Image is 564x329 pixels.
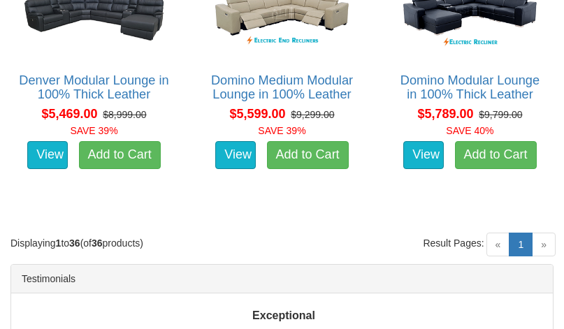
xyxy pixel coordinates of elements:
a: View [27,141,68,169]
span: » [532,233,556,256]
strong: 36 [69,237,80,249]
font: SAVE 39% [258,125,305,136]
div: Testimonials [11,265,553,293]
a: Domino Modular Lounge in 100% Thick Leather [400,73,540,101]
span: $5,469.00 [41,107,97,121]
font: SAVE 39% [70,125,117,136]
span: Result Pages: [423,236,484,250]
del: $9,299.00 [291,109,334,120]
strong: 36 [92,237,103,249]
a: Add to Cart [79,141,161,169]
a: Denver Modular Lounge in 100% Thick Leather [19,73,168,101]
del: $8,999.00 [103,109,146,120]
a: Add to Cart [455,141,537,169]
span: $5,789.00 [417,107,473,121]
a: View [215,141,256,169]
span: $5,599.00 [229,107,285,121]
a: Domino Medium Modular Lounge in 100% Leather [211,73,353,101]
font: SAVE 40% [446,125,493,136]
a: 1 [509,233,533,256]
del: $9,799.00 [479,109,522,120]
a: Add to Cart [267,141,349,169]
span: « [486,233,510,256]
b: Exceptional [252,309,315,321]
strong: 1 [56,237,62,249]
a: View [403,141,444,169]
